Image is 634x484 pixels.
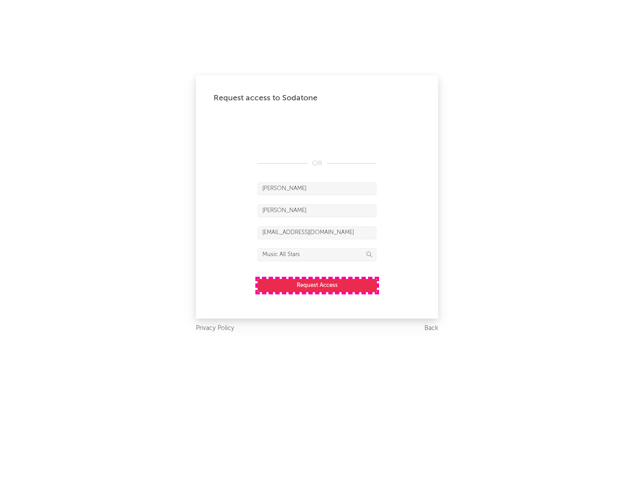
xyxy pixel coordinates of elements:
button: Request Access [258,279,377,292]
div: Request access to Sodatone [214,93,420,103]
input: Division [258,248,376,261]
a: Back [424,323,438,334]
input: First Name [258,182,376,195]
input: Email [258,226,376,239]
a: Privacy Policy [196,323,234,334]
input: Last Name [258,204,376,217]
div: OR [258,158,376,169]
